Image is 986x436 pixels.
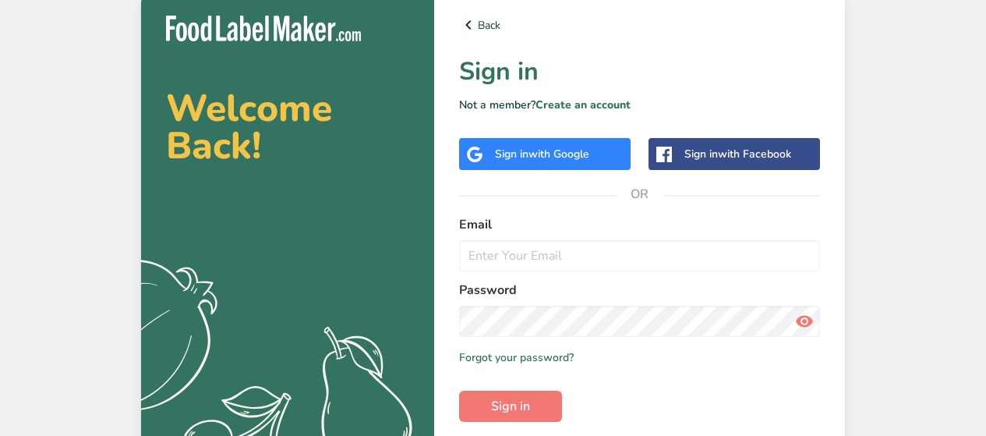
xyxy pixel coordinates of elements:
[684,146,791,162] div: Sign in
[459,240,820,271] input: Enter Your Email
[459,16,820,34] a: Back
[495,146,589,162] div: Sign in
[459,349,574,366] a: Forgot your password?
[617,171,663,218] span: OR
[528,147,589,161] span: with Google
[459,215,820,234] label: Email
[166,16,361,41] img: Food Label Maker
[459,391,562,422] button: Sign in
[166,90,409,165] h2: Welcome Back!
[718,147,791,161] span: with Facebook
[459,53,820,90] h1: Sign in
[535,97,631,112] a: Create an account
[491,397,530,416] span: Sign in
[459,97,820,113] p: Not a member?
[459,281,820,300] label: Password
